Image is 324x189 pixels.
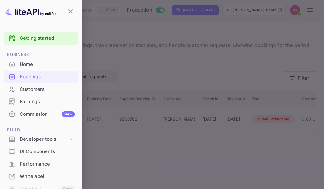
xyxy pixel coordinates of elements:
[4,145,78,158] div: UI Components
[62,111,75,117] div: New
[20,161,75,168] div: Performance
[4,108,78,121] div: CommissionNew
[20,86,75,93] div: Customers
[20,61,75,68] div: Home
[20,73,75,80] div: Bookings
[20,35,75,42] a: Getting started
[4,71,78,83] div: Bookings
[20,148,75,155] div: UI Components
[4,170,78,183] div: Whitelabel
[4,158,78,170] div: Performance
[20,173,75,180] div: Whitelabel
[4,96,78,108] div: Earnings
[4,58,78,71] div: Home
[4,108,78,120] a: CommissionNew
[20,111,75,118] div: Commission
[5,6,56,16] img: LiteAPI logo
[4,127,78,133] span: Build
[4,145,78,157] a: UI Components
[4,83,78,95] a: Customers
[20,98,75,105] div: Earnings
[4,51,78,58] span: Business
[4,83,78,96] div: Customers
[4,158,78,170] a: Performance
[4,32,78,45] div: Getting started
[4,96,78,107] a: Earnings
[20,136,69,143] div: Developer tools
[4,134,78,145] div: Developer tools
[4,58,78,70] a: Home
[4,71,78,82] a: Bookings
[4,170,78,182] a: Whitelabel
